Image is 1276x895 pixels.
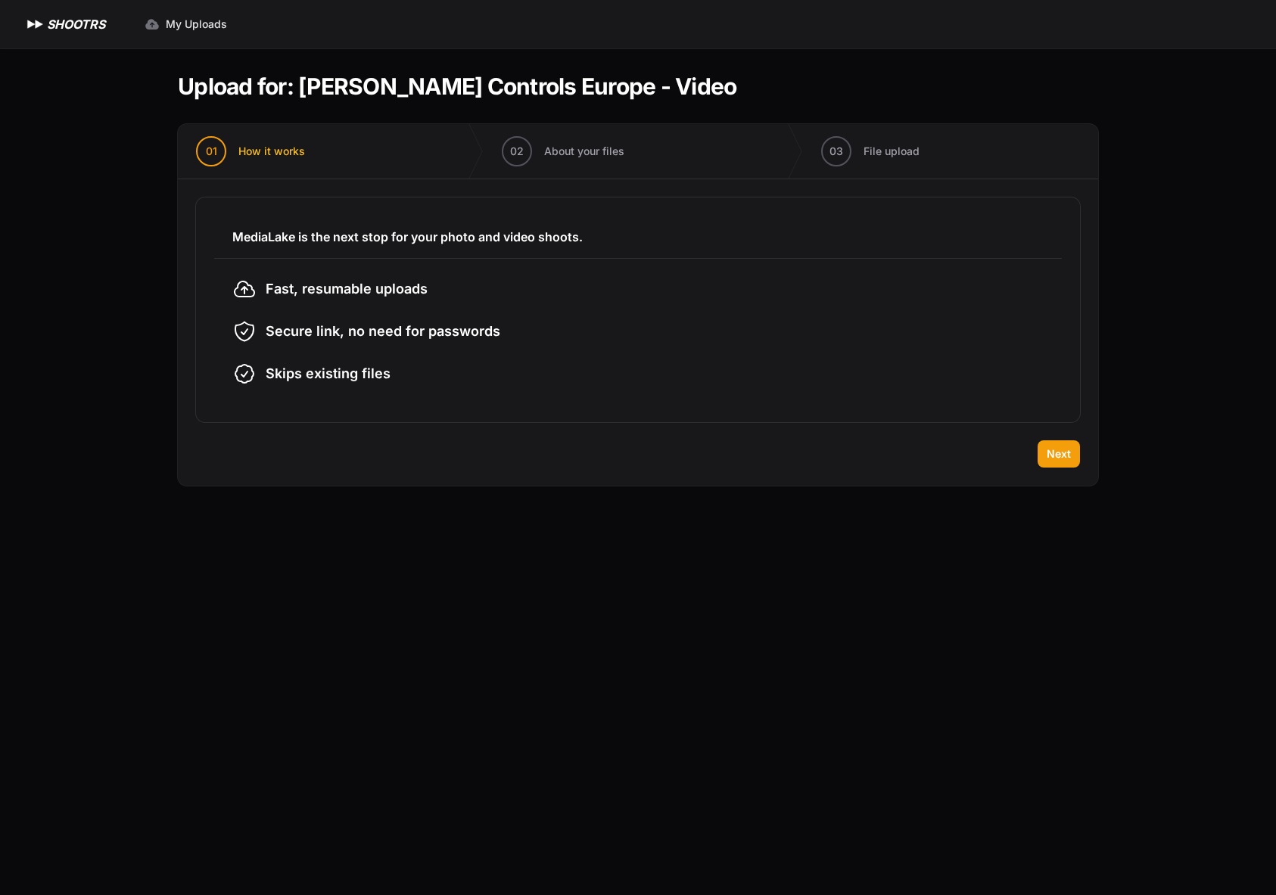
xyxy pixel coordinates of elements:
button: 02 About your files [484,124,643,179]
span: 03 [829,144,843,159]
a: SHOOTRS SHOOTRS [24,15,105,33]
span: File upload [864,144,920,159]
img: SHOOTRS [24,15,47,33]
span: How it works [238,144,305,159]
h3: MediaLake is the next stop for your photo and video shoots. [232,228,1044,246]
h1: SHOOTRS [47,15,105,33]
h1: Upload for: [PERSON_NAME] Controls Europe - Video [178,73,736,100]
span: Next [1047,446,1071,461]
span: Fast, resumable uploads [266,278,428,300]
span: About your files [544,144,624,159]
span: Skips existing files [266,363,391,384]
button: 03 File upload [803,124,938,179]
button: 01 How it works [178,124,323,179]
button: Next [1038,440,1080,468]
span: Secure link, no need for passwords [266,321,500,342]
span: My Uploads [166,17,227,32]
a: My Uploads [135,11,236,38]
span: 02 [510,144,524,159]
span: 01 [206,144,217,159]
